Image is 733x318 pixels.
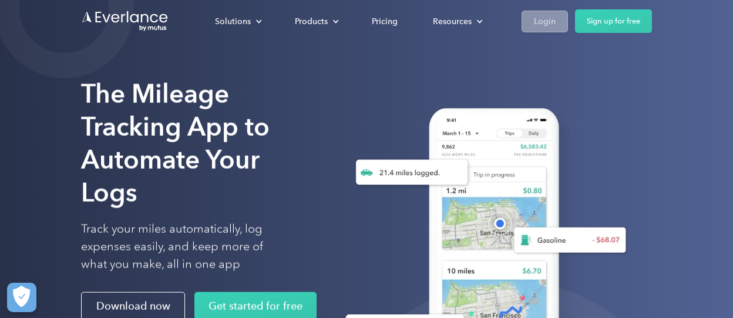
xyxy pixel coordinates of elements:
a: Pricing [360,11,409,32]
div: Pricing [372,14,398,29]
div: Resources [433,14,472,29]
div: Login [534,14,556,29]
a: Login [522,11,568,32]
div: Solutions [203,11,271,32]
div: Products [283,11,348,32]
strong: The Mileage Tracking App to Automate Your Logs [81,78,270,208]
button: Cookies Settings [7,283,36,312]
a: Sign up for free [575,9,652,33]
p: Track your miles automatically, log expenses easily, and keep more of what you make, all in one app [81,220,291,273]
div: Resources [421,11,492,32]
a: Go to homepage [81,10,169,32]
div: Solutions [215,14,251,29]
div: Products [295,14,328,29]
